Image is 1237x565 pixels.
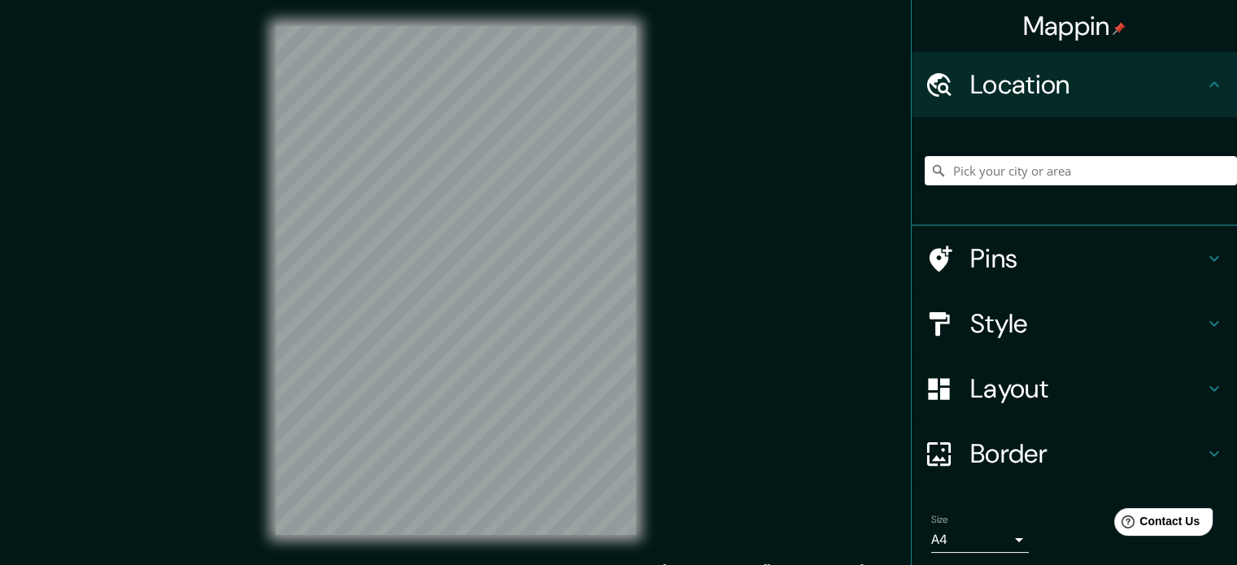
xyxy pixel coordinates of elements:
[912,421,1237,486] div: Border
[970,437,1204,470] h4: Border
[276,26,636,535] canvas: Map
[970,307,1204,340] h4: Style
[931,513,948,527] label: Size
[970,372,1204,405] h4: Layout
[970,68,1204,101] h4: Location
[912,356,1237,421] div: Layout
[925,156,1237,185] input: Pick your city or area
[912,291,1237,356] div: Style
[1092,502,1219,547] iframe: Help widget launcher
[1023,10,1126,42] h4: Mappin
[970,242,1204,275] h4: Pins
[912,52,1237,117] div: Location
[1113,22,1126,35] img: pin-icon.png
[931,527,1029,553] div: A4
[912,226,1237,291] div: Pins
